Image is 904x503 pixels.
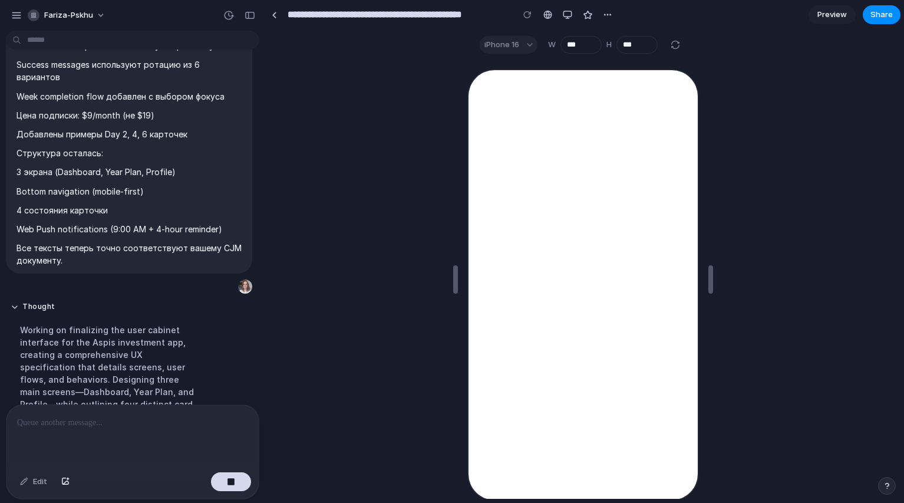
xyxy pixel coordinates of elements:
span: fariza-pskhu [44,9,93,21]
p: Bottom navigation (mobile-first) [17,185,242,198]
button: fariza-pskhu [23,6,111,25]
label: W [548,39,556,51]
span: Preview [817,9,847,21]
p: Цена подписки: $9/month (не $19) [17,109,242,121]
p: 4 состояния карточки [17,204,242,216]
p: Структура осталась: [17,147,242,159]
p: Добавлены примеры Day 2, 4, 6 карточек [17,128,242,140]
button: Share [863,5,900,24]
p: Success messages используют ротацию из 6 вариантов [17,58,242,83]
p: Week completion flow добавлен с выбором фокуса [17,90,242,103]
p: Все тексты теперь точно соответствуют вашему CJM документу. [17,242,242,267]
p: Web Push notifications (9:00 AM + 4-hour reminder) [17,223,242,235]
span: Share [870,9,893,21]
label: H [606,39,612,51]
p: 3 экрана (Dashboard, Year Plan, Profile) [17,166,242,178]
a: Preview [809,5,856,24]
